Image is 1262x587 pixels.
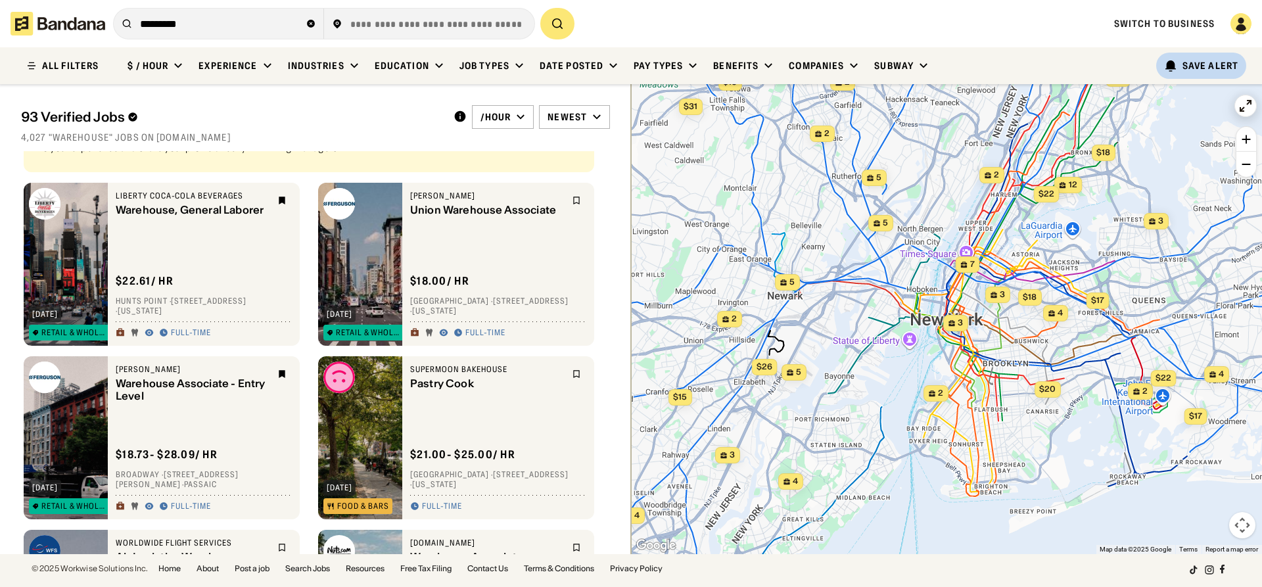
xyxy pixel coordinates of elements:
[410,538,564,548] div: [DOMAIN_NAME]
[1142,386,1148,397] span: 2
[793,476,798,487] span: 4
[958,317,963,329] span: 3
[32,484,58,492] div: [DATE]
[327,310,352,318] div: [DATE]
[410,551,564,563] div: Warehouse Associate
[634,537,678,554] img: Google
[410,204,564,216] div: Union Warehouse Associate
[116,448,218,461] div: $ 18.73 - $28.09 / hr
[480,111,511,123] div: /hour
[1039,384,1056,394] span: $20
[171,328,211,339] div: Full-time
[1189,411,1202,421] span: $17
[824,128,830,139] span: 2
[422,502,462,512] div: Full-time
[116,296,292,316] div: Hunts Point · [STREET_ADDRESS] · [US_STATE]
[171,502,211,512] div: Full-time
[199,60,257,72] div: Experience
[400,565,452,573] a: Free Tax Filing
[197,565,219,573] a: About
[288,60,344,72] div: Industries
[1182,60,1238,72] div: Save Alert
[323,188,355,220] img: Ferguson logo
[730,450,735,461] span: 3
[21,131,610,143] div: 4,027 "warehouse" jobs on [DOMAIN_NAME]
[524,565,594,573] a: Terms & Conditions
[634,537,678,554] a: Open this area in Google Maps (opens a new window)
[11,12,105,35] img: Bandana logotype
[116,469,292,490] div: Broadway · [STREET_ADDRESS][PERSON_NAME] · Passaic
[116,551,269,576] div: Air Logistics Warehouse Associate
[970,259,975,270] span: 7
[116,274,174,288] div: $ 22.61 / hr
[1096,147,1110,157] span: $18
[21,109,443,125] div: 93 Verified Jobs
[465,328,505,339] div: Full-time
[337,502,389,510] div: Food & Bars
[235,565,269,573] a: Post a job
[346,565,385,573] a: Resources
[32,310,58,318] div: [DATE]
[684,101,697,111] span: $31
[540,60,603,72] div: Date Posted
[1039,189,1054,199] span: $22
[116,377,269,402] div: Warehouse Associate - Entry Level
[375,60,429,72] div: Education
[548,111,587,123] div: Newest
[410,274,469,288] div: $ 18.00 / hr
[116,191,269,201] div: Liberty Coca-Cola Beverages
[459,60,509,72] div: Job Types
[1091,295,1104,305] span: $17
[410,296,586,316] div: [GEOGRAPHIC_DATA] · [STREET_ADDRESS] · [US_STATE]
[634,60,683,72] div: Pay Types
[938,388,943,399] span: 2
[723,77,737,87] span: $18
[116,538,269,548] div: Worldwide Flight Services
[116,204,269,216] div: Warehouse, General Laborer
[610,565,663,573] a: Privacy Policy
[1158,216,1163,227] span: 3
[323,362,355,393] img: Supermoon Bakehouse logo
[41,502,108,510] div: Retail & Wholesale
[1069,179,1077,191] span: 12
[1205,546,1258,553] a: Report a map error
[1100,546,1171,553] span: Map data ©2025 Google
[41,329,108,337] div: Retail & Wholesale
[874,60,914,72] div: Subway
[410,364,564,375] div: Supermoon Bakehouse
[1114,18,1215,30] a: Switch to Business
[410,377,564,390] div: Pastry Cook
[1179,546,1198,553] a: Terms (opens in new tab)
[410,448,515,461] div: $ 21.00 - $25.00 / hr
[336,329,403,337] div: Retail & Wholesale
[128,60,168,72] div: $ / hour
[327,484,352,492] div: [DATE]
[116,364,269,375] div: [PERSON_NAME]
[21,151,610,554] div: grid
[29,535,60,567] img: Worldwide Flight Services logo
[994,170,999,181] span: 2
[634,510,640,521] span: 4
[32,565,148,573] div: © 2025 Workwise Solutions Inc.
[410,469,586,490] div: [GEOGRAPHIC_DATA] · [STREET_ADDRESS] · [US_STATE]
[1058,308,1063,319] span: 4
[796,367,801,378] span: 5
[713,60,759,72] div: Benefits
[883,218,888,229] span: 5
[1219,369,1224,380] span: 4
[323,535,355,567] img: Nuts.com logo
[29,188,60,220] img: Liberty Coca-Cola Beverages logo
[1229,512,1255,538] button: Map camera controls
[29,362,60,393] img: Ferguson logo
[789,277,795,288] span: 5
[789,60,844,72] div: Companies
[845,77,850,88] span: 2
[757,362,772,371] span: $26
[1000,289,1005,300] span: 3
[42,61,99,70] div: ALL FILTERS
[876,172,881,183] span: 5
[732,314,737,325] span: 2
[467,565,508,573] a: Contact Us
[1023,292,1037,302] span: $18
[1156,373,1171,383] span: $22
